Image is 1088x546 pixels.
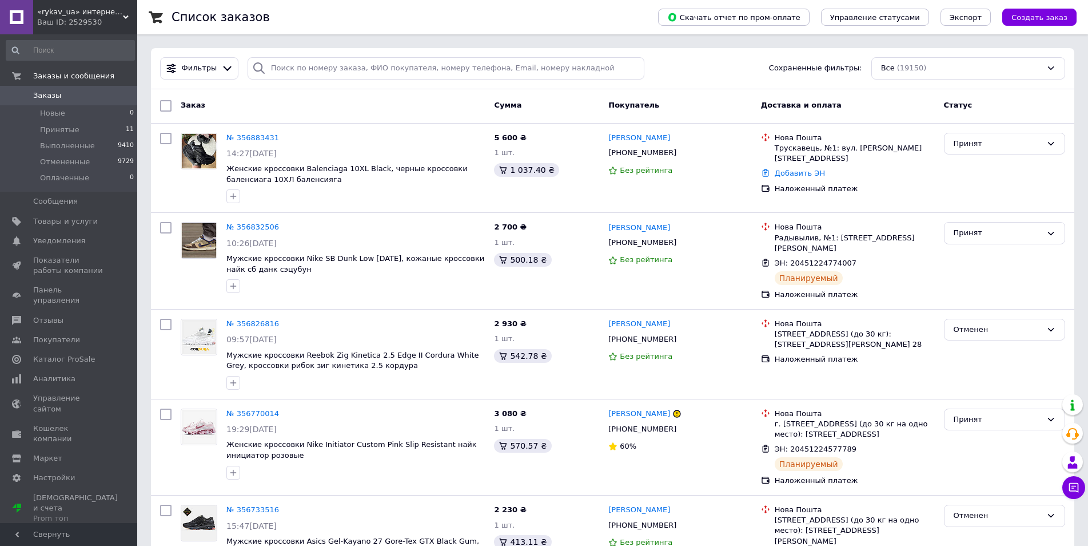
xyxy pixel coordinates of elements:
[608,319,670,330] a: [PERSON_NAME]
[606,235,679,250] div: [PHONE_NUMBER]
[944,101,973,109] span: Статус
[821,9,929,26] button: Управление статусами
[494,163,559,177] div: 1 037.40 ₴
[33,354,95,365] span: Каталог ProSale
[606,422,679,437] div: [PHONE_NUMBER]
[775,184,935,194] div: Наложенный платеж
[37,17,137,27] div: Ваш ID: 2529530
[182,63,217,74] span: Фильтры
[181,319,217,355] img: Фото товару
[226,164,468,184] a: Женские кроссовки Balenciaga 10XL Black, черные кроссовки баленсиага 10ХЛ баленсияга
[608,101,659,109] span: Покупатель
[226,409,279,418] a: № 356770014
[33,285,106,306] span: Панель управления
[494,409,526,418] span: 3 080 ₴
[181,101,205,109] span: Заказ
[897,64,927,72] span: (19150)
[494,521,515,529] span: 1 шт.
[769,63,862,74] span: Сохраненные фильтры:
[33,315,63,326] span: Отзывы
[6,40,135,61] input: Поиск
[33,513,118,524] div: Prom топ
[130,108,134,118] span: 0
[775,445,856,453] span: ЭН: 20451224577789
[954,324,1042,336] div: Отменен
[494,505,526,514] span: 2 230 ₴
[37,7,123,17] span: «rykav_ua» интернет магазин одежды и обуви
[226,239,277,248] span: 10:26[DATE]
[40,157,90,167] span: Отмененные
[1011,13,1067,22] span: Создать заказ
[33,196,78,207] span: Сообщения
[658,9,810,26] button: Скачать отчет по пром-оплате
[226,149,277,158] span: 14:27[DATE]
[226,505,279,514] a: № 356733516
[226,351,479,370] a: Мужские кроссовки Reebok Zig Kinetica 2.5 Edge II Cordura White Grey, кроссовки рибок зиг кинетик...
[830,13,920,22] span: Управление статусами
[494,253,551,267] div: 500.18 ₴
[226,133,279,142] a: № 356883431
[775,329,935,350] div: [STREET_ADDRESS] (до 30 кг): [STREET_ADDRESS][PERSON_NAME] 28
[181,505,217,541] img: Фото товару
[40,173,89,183] span: Оплаченные
[1062,476,1085,499] button: Чат с покупателем
[40,125,79,135] span: Принятые
[226,440,477,460] a: Женские кроссовки Nike Initiator Custom Pink Slip Resistant найк инициатор розовые
[620,166,672,175] span: Без рейтинга
[606,145,679,160] div: [PHONE_NUMBER]
[608,409,670,420] a: [PERSON_NAME]
[494,439,551,453] div: 570.57 ₴
[608,505,670,516] a: [PERSON_NAME]
[775,419,935,440] div: г. [STREET_ADDRESS] (до 30 кг на одно место): [STREET_ADDRESS]
[33,216,98,227] span: Товары и услуги
[181,223,217,258] img: Фото товару
[130,173,134,183] span: 0
[33,473,75,483] span: Настройки
[33,453,62,464] span: Маркет
[494,101,521,109] span: Сумма
[775,233,935,254] div: Радывылив, №1: [STREET_ADDRESS][PERSON_NAME]
[608,133,670,144] a: [PERSON_NAME]
[33,236,85,246] span: Уведомления
[1002,9,1077,26] button: Создать заказ
[33,393,106,414] span: Управление сайтом
[954,414,1042,426] div: Принят
[226,254,484,274] span: Мужские кроссовки Nike SB Dunk Low [DATE], кожаные кроссовки найк сб данк сэцубун
[950,13,982,22] span: Экспорт
[226,223,279,231] a: № 356832506
[775,169,825,177] a: Добавить ЭН
[494,424,515,433] span: 1 шт.
[33,493,118,524] span: [DEMOGRAPHIC_DATA] и счета
[40,108,65,118] span: Новые
[33,71,114,81] span: Заказы и сообщения
[494,334,515,343] span: 1 шт.
[248,57,645,80] input: Поиск по номеру заказа, ФИО покупателя, номеру телефона, Email, номеру накладной
[775,133,935,143] div: Нова Пошта
[226,319,279,328] a: № 356826816
[775,476,935,486] div: Наложенный платеж
[494,238,515,247] span: 1 шт.
[775,222,935,232] div: Нова Пошта
[775,457,843,471] div: Планируемый
[775,271,843,285] div: Планируемый
[606,332,679,347] div: [PHONE_NUMBER]
[494,319,526,328] span: 2 930 ₴
[620,442,636,450] span: 60%
[775,505,935,515] div: Нова Пошта
[226,521,277,531] span: 15:47[DATE]
[940,9,991,26] button: Экспорт
[494,349,551,363] div: 542.78 ₴
[775,290,935,300] div: Наложенный платеж
[881,63,895,74] span: Все
[608,223,670,234] a: [PERSON_NAME]
[226,335,277,344] span: 09:57[DATE]
[118,157,134,167] span: 9729
[494,133,526,142] span: 5 600 ₴
[226,425,277,434] span: 19:29[DATE]
[181,133,217,169] img: Фото товару
[775,354,935,365] div: Наложенный платеж
[181,409,217,445] a: Фото товару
